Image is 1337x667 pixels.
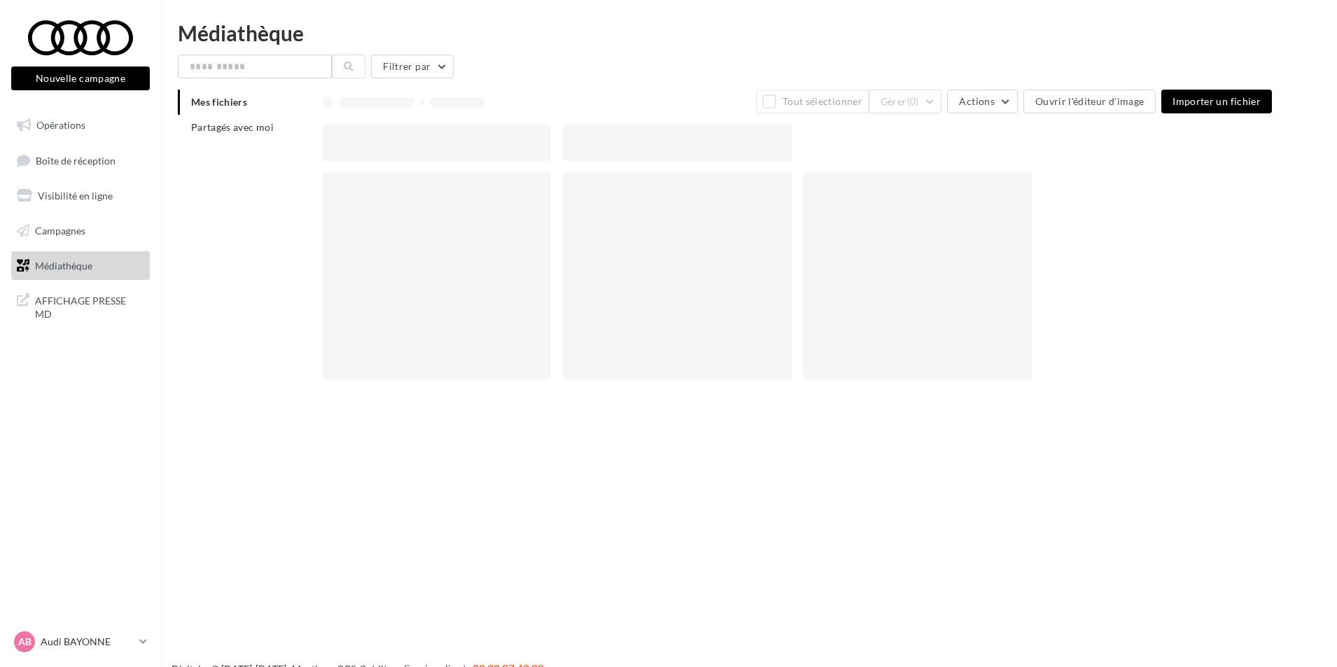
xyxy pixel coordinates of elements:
span: Médiathèque [35,259,92,271]
a: AFFICHAGE PRESSE MD [8,286,153,327]
a: Opérations [8,111,153,140]
button: Nouvelle campagne [11,66,150,90]
button: Ouvrir l'éditeur d'image [1023,90,1156,113]
button: Filtrer par [371,55,454,78]
a: Visibilité en ligne [8,181,153,211]
span: Opérations [36,119,85,131]
span: Visibilité en ligne [38,190,113,202]
span: (0) [907,96,919,107]
span: Campagnes [35,225,85,237]
button: Importer un fichier [1161,90,1272,113]
button: Gérer(0) [869,90,942,113]
span: Importer un fichier [1172,95,1261,107]
p: Audi BAYONNE [41,635,134,649]
span: AFFICHAGE PRESSE MD [35,291,144,321]
a: Boîte de réception [8,146,153,176]
button: Actions [947,90,1017,113]
span: Partagés avec moi [191,121,274,133]
span: AB [18,635,31,649]
span: Boîte de réception [36,154,115,166]
button: Tout sélectionner [756,90,868,113]
span: Actions [959,95,994,107]
a: AB Audi BAYONNE [11,629,150,655]
span: Mes fichiers [191,96,247,108]
a: Médiathèque [8,251,153,281]
a: Campagnes [8,216,153,246]
div: Médiathèque [178,22,1320,43]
